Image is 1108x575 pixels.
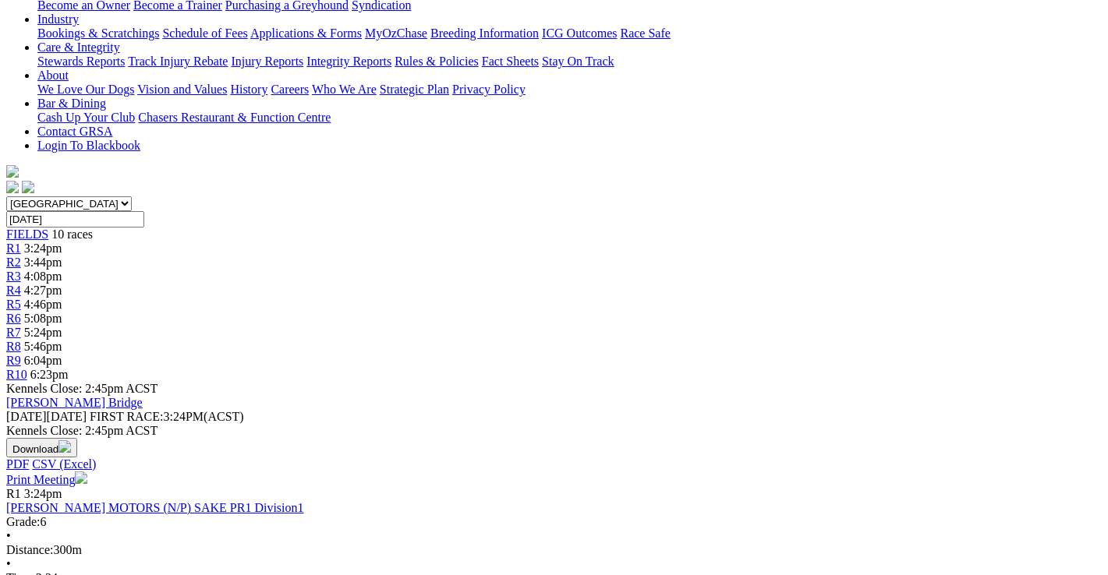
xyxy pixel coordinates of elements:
[365,26,427,40] a: MyOzChase
[6,438,77,457] button: Download
[312,83,377,96] a: Who We Are
[75,471,87,484] img: printer.svg
[6,543,1102,557] div: 300m
[6,515,41,528] span: Grade:
[452,83,526,96] a: Privacy Policy
[58,440,71,453] img: download.svg
[24,256,62,269] span: 3:44pm
[24,312,62,325] span: 5:08pm
[24,284,62,297] span: 4:27pm
[6,543,53,556] span: Distance:
[6,487,21,500] span: R1
[6,242,21,255] a: R1
[620,26,670,40] a: Race Safe
[230,83,267,96] a: History
[6,354,21,367] a: R9
[6,256,21,269] a: R2
[6,515,1102,529] div: 6
[37,26,1102,41] div: Industry
[542,26,617,40] a: ICG Outcomes
[6,211,144,228] input: Select date
[6,457,1102,471] div: Download
[6,501,304,514] a: [PERSON_NAME] MOTORS (N/P) SAKE PR1 Division1
[250,26,362,40] a: Applications & Forms
[6,326,21,339] a: R7
[430,26,539,40] a: Breeding Information
[24,326,62,339] span: 5:24pm
[542,55,614,68] a: Stay On Track
[37,125,112,138] a: Contact GRSA
[24,340,62,353] span: 5:46pm
[306,55,391,68] a: Integrity Reports
[6,340,21,353] a: R8
[90,410,244,423] span: 3:24PM(ACST)
[6,424,1102,438] div: Kennels Close: 2:45pm ACST
[37,69,69,82] a: About
[24,270,62,283] span: 4:08pm
[6,410,87,423] span: [DATE]
[37,55,1102,69] div: Care & Integrity
[6,382,158,395] span: Kennels Close: 2:45pm ACST
[37,41,120,54] a: Care & Integrity
[37,26,159,40] a: Bookings & Scratchings
[395,55,479,68] a: Rules & Policies
[37,55,125,68] a: Stewards Reports
[6,529,11,542] span: •
[6,284,21,297] a: R4
[231,55,303,68] a: Injury Reports
[90,410,163,423] span: FIRST RACE:
[37,83,1102,97] div: About
[37,83,134,96] a: We Love Our Dogs
[137,83,227,96] a: Vision and Values
[6,396,143,409] a: [PERSON_NAME] Bridge
[271,83,309,96] a: Careers
[482,55,539,68] a: Fact Sheets
[6,410,47,423] span: [DATE]
[37,111,135,124] a: Cash Up Your Club
[6,557,11,570] span: •
[6,181,19,193] img: facebook.svg
[37,111,1102,125] div: Bar & Dining
[380,83,449,96] a: Strategic Plan
[37,12,79,26] a: Industry
[6,270,21,283] a: R3
[6,298,21,311] a: R5
[24,487,62,500] span: 3:24pm
[24,242,62,255] span: 3:24pm
[6,228,48,241] a: FIELDS
[24,298,62,311] span: 4:46pm
[6,368,27,381] a: R10
[6,165,19,178] img: logo-grsa-white.png
[22,181,34,193] img: twitter.svg
[24,354,62,367] span: 6:04pm
[6,312,21,325] a: R6
[138,111,331,124] a: Chasers Restaurant & Function Centre
[32,457,96,471] a: CSV (Excel)
[162,26,247,40] a: Schedule of Fees
[30,368,69,381] span: 6:23pm
[51,228,93,241] span: 10 races
[37,97,106,110] a: Bar & Dining
[6,457,29,471] a: PDF
[6,473,87,486] a: Print Meeting
[128,55,228,68] a: Track Injury Rebate
[37,139,140,152] a: Login To Blackbook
